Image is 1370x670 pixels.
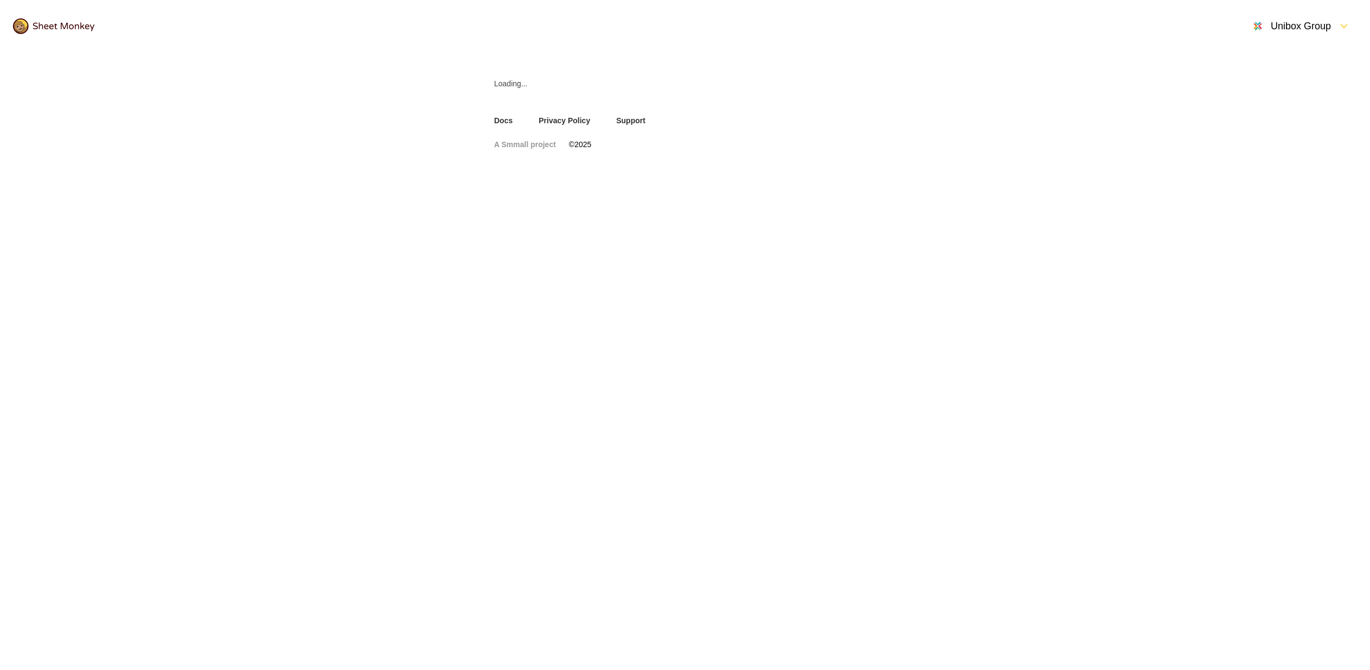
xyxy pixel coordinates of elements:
img: logo@2x.png [13,18,94,34]
span: © 2025 [569,139,591,150]
svg: FormDown [1337,20,1350,33]
a: Privacy Policy [539,115,590,126]
button: Open Menu [1245,13,1357,39]
a: A Smmall project [494,139,556,150]
a: Support [616,115,645,126]
a: Docs [494,115,513,126]
div: Loading... [494,78,876,89]
div: Unibox Group [1251,20,1331,33]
